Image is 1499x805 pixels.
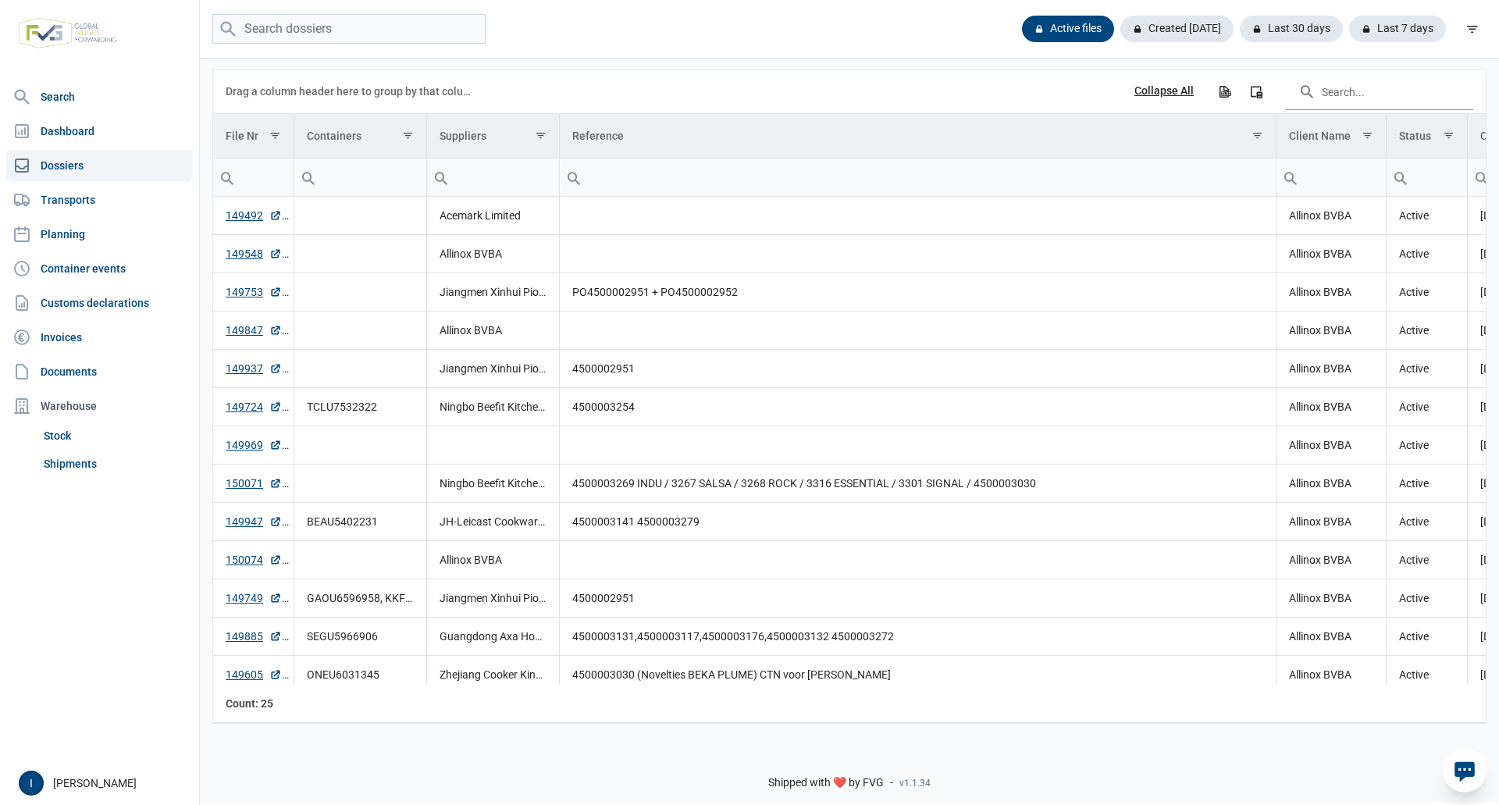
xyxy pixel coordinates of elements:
[560,159,1276,196] input: Filter cell
[440,130,486,142] div: Suppliers
[1276,312,1386,350] td: Allinox BVBA
[1276,273,1386,312] td: Allinox BVBA
[1276,426,1386,465] td: Allinox BVBA
[6,390,193,422] div: Warehouse
[1468,159,1496,196] div: Search box
[1210,77,1238,105] div: Export all data to Excel
[19,771,44,796] button: I
[294,503,427,541] td: BEAU5402231
[427,503,560,541] td: JH-Leicast Cookware Co., Ltd., [PERSON_NAME] Cookware Co., Ltd.
[1022,16,1114,42] div: Active files
[535,130,547,141] span: Show filter options for column 'Suppliers'
[1386,656,1467,694] td: Active
[226,208,282,223] a: 149492
[1276,114,1386,159] td: Column Client Name
[560,159,1276,197] td: Filter cell
[1386,159,1467,197] td: Filter cell
[1386,235,1467,273] td: Active
[560,388,1276,426] td: 4500003254
[560,465,1276,503] td: 4500003269 INDU / 3267 SALSA / 3268 ROCK / 3316 ESSENTIAL / 3301 SIGNAL / 4500003030
[1276,541,1386,579] td: Allinox BVBA
[294,159,322,196] div: Search box
[427,541,560,579] td: Allinox BVBA
[19,771,190,796] div: [PERSON_NAME]
[1443,130,1454,141] span: Show filter options for column 'Status'
[213,159,294,196] input: Filter cell
[560,579,1276,618] td: 4500002951
[560,656,1276,694] td: 4500003030 (Novelties BEKA PLUME) CTN voor [PERSON_NAME]
[1387,159,1467,196] input: Filter cell
[1362,130,1373,141] span: Show filter options for column 'Client Name'
[226,696,282,711] div: File Nr Count: 25
[572,130,624,142] div: Reference
[6,81,193,112] a: Search
[6,219,193,250] a: Planning
[1276,503,1386,541] td: Allinox BVBA
[6,184,193,215] a: Transports
[1458,15,1487,43] div: filter
[1386,503,1467,541] td: Active
[1386,350,1467,388] td: Active
[1289,130,1351,142] div: Client Name
[213,159,241,196] div: Search box
[1386,273,1467,312] td: Active
[427,114,560,159] td: Column Suppliers
[226,437,282,453] a: 149969
[1276,618,1386,656] td: Allinox BVBA
[427,618,560,656] td: Guangdong Axa Home Co., Ltd., Jetwell Houseware Ltd.
[1240,16,1343,42] div: Last 30 days
[1276,388,1386,426] td: Allinox BVBA
[226,322,282,338] a: 149847
[560,273,1276,312] td: PO4500002951 + PO4500002952
[6,356,193,387] a: Documents
[269,130,281,141] span: Show filter options for column 'File Nr'
[6,116,193,147] a: Dashboard
[294,114,427,159] td: Column Containers
[226,130,258,142] div: File Nr
[1399,130,1431,142] div: Status
[1386,197,1467,235] td: Active
[1386,579,1467,618] td: Active
[1276,656,1386,694] td: Allinox BVBA
[226,284,282,300] a: 149753
[427,159,560,197] td: Filter cell
[899,777,931,789] span: v1.1.34
[1276,159,1385,196] input: Filter cell
[427,159,455,196] div: Search box
[768,776,884,790] span: Shipped with ❤️ by FVG
[1386,541,1467,579] td: Active
[1276,159,1305,196] div: Search box
[294,656,427,694] td: ONEU6031345
[427,656,560,694] td: Zhejiang Cooker King Cooker Co. Ltd
[1386,618,1467,656] td: Active
[427,312,560,350] td: Allinox BVBA
[1386,465,1467,503] td: Active
[427,235,560,273] td: Allinox BVBA
[226,590,282,606] a: 149749
[1276,465,1386,503] td: Allinox BVBA
[6,253,193,284] a: Container events
[6,287,193,319] a: Customs declarations
[560,159,588,196] div: Search box
[226,399,282,415] a: 149724
[226,514,282,529] a: 149947
[1387,159,1415,196] div: Search box
[1286,73,1473,110] input: Search in the data grid
[294,618,427,656] td: SEGU5966906
[427,388,560,426] td: Ningbo Beefit Kitchenware Co., Ltd.
[37,450,193,478] a: Shipments
[226,629,282,644] a: 149885
[427,465,560,503] td: Ningbo Beefit Kitchenware Co., Ltd., Zhejiang Cooker King Cooker Co. Ltd
[1349,16,1446,42] div: Last 7 days
[6,150,193,181] a: Dossiers
[1252,130,1263,141] span: Show filter options for column 'Reference'
[226,246,282,262] a: 149548
[213,69,1486,723] div: Data grid with 25 rows and 8 columns
[213,114,294,159] td: Column File Nr
[890,776,893,790] span: -
[1276,350,1386,388] td: Allinox BVBA
[294,159,426,196] input: Filter cell
[226,361,282,376] a: 149937
[294,388,427,426] td: TCLU7532322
